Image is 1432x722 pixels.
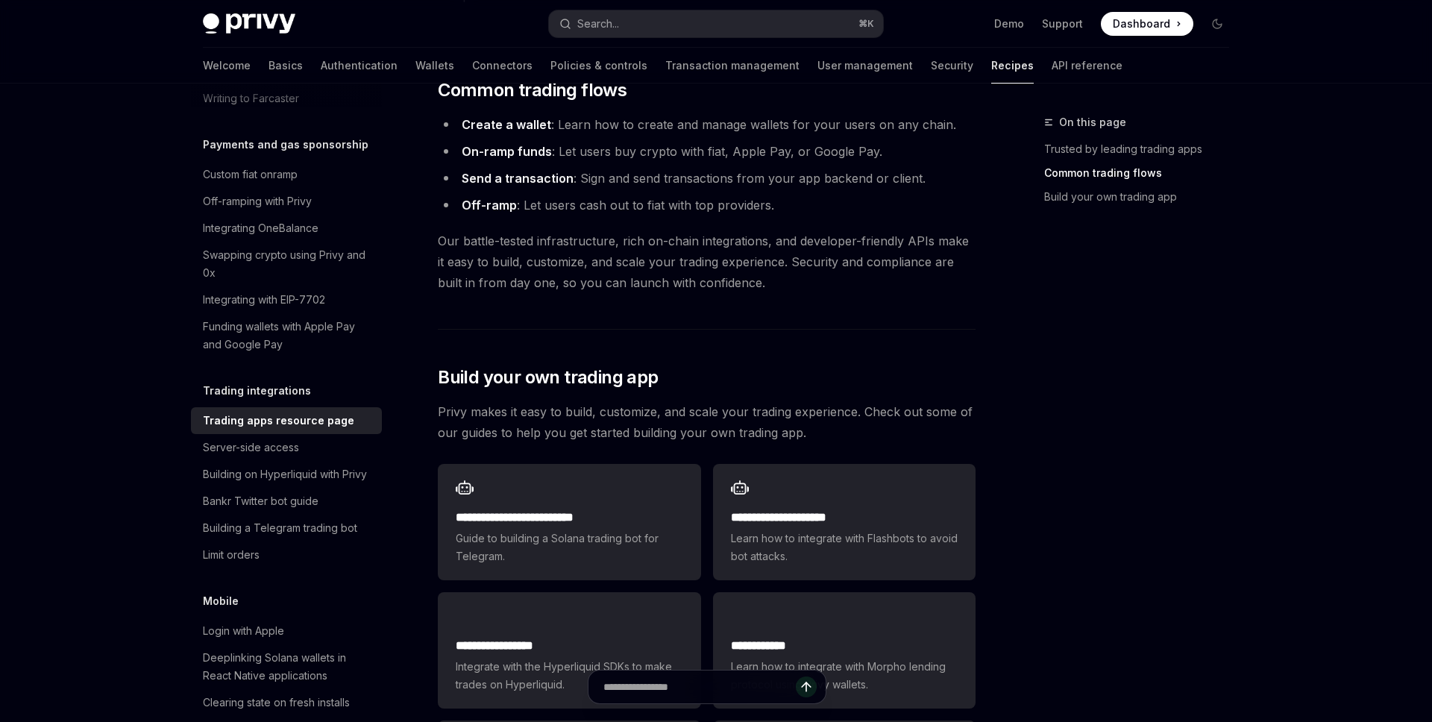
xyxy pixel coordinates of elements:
[203,439,299,456] div: Server-side access
[550,48,647,84] a: Policies & controls
[1052,48,1122,84] a: API reference
[203,318,373,354] div: Funding wallets with Apple Pay and Google Pay
[1205,12,1229,36] button: Toggle dark mode
[1113,16,1170,31] span: Dashboard
[191,461,382,488] a: Building on Hyperliquid with Privy
[191,286,382,313] a: Integrating with EIP-7702
[191,407,382,434] a: Trading apps resource page
[438,114,976,135] li: : Learn how to create and manage wallets for your users on any chain.
[731,658,958,694] span: Learn how to integrate with Morpho lending protocol using Privy wallets.
[191,689,382,716] a: Clearing state on fresh installs
[191,618,382,644] a: Login with Apple
[203,291,325,309] div: Integrating with EIP-7702
[438,141,976,162] li: : Let users buy crypto with fiat, Apple Pay, or Google Pay.
[1044,161,1241,185] a: Common trading flows
[577,15,619,33] div: Search...
[203,622,284,640] div: Login with Apple
[203,546,260,564] div: Limit orders
[462,171,574,186] a: Send a transaction
[321,48,398,84] a: Authentication
[203,694,350,712] div: Clearing state on fresh installs
[456,658,682,694] span: Integrate with the Hyperliquid SDKs to make trades on Hyperliquid.
[438,401,976,443] span: Privy makes it easy to build, customize, and scale your trading experience. Check out some of our...
[191,515,382,541] a: Building a Telegram trading bot
[438,592,700,709] a: **** **** **** **Integrate with the Hyperliquid SDKs to make trades on Hyperliquid.
[203,592,239,610] h5: Mobile
[191,434,382,461] a: Server-side access
[191,644,382,689] a: Deeplinking Solana wallets in React Native applications
[203,412,354,430] div: Trading apps resource page
[203,219,318,237] div: Integrating OneBalance
[415,48,454,84] a: Wallets
[203,136,368,154] h5: Payments and gas sponsorship
[203,492,318,510] div: Bankr Twitter bot guide
[1101,12,1193,36] a: Dashboard
[1044,185,1241,209] a: Build your own trading app
[438,195,976,216] li: : Let users cash out to fiat with top providers.
[858,18,874,30] span: ⌘ K
[931,48,973,84] a: Security
[796,677,817,697] button: Send message
[994,16,1024,31] a: Demo
[665,48,800,84] a: Transaction management
[191,541,382,568] a: Limit orders
[731,530,958,565] span: Learn how to integrate with Flashbots to avoid bot attacks.
[191,488,382,515] a: Bankr Twitter bot guide
[203,246,373,282] div: Swapping crypto using Privy and 0x
[203,48,251,84] a: Welcome
[191,161,382,188] a: Custom fiat onramp
[203,519,357,537] div: Building a Telegram trading bot
[191,242,382,286] a: Swapping crypto using Privy and 0x
[203,382,311,400] h5: Trading integrations
[438,230,976,293] span: Our battle-tested infrastructure, rich on-chain integrations, and developer-friendly APIs make it...
[462,198,517,213] a: Off-ramp
[203,13,295,34] img: dark logo
[203,649,373,685] div: Deeplinking Solana wallets in React Native applications
[713,592,976,709] a: **** **** **Learn how to integrate with Morpho lending protocol using Privy wallets.
[191,215,382,242] a: Integrating OneBalance
[191,313,382,358] a: Funding wallets with Apple Pay and Google Pay
[438,365,658,389] span: Build your own trading app
[462,144,552,160] a: On-ramp funds
[438,168,976,189] li: : Sign and send transactions from your app backend or client.
[456,530,682,565] span: Guide to building a Solana trading bot for Telegram.
[203,166,298,183] div: Custom fiat onramp
[549,10,883,37] button: Search...⌘K
[462,117,551,133] a: Create a wallet
[991,48,1034,84] a: Recipes
[438,78,626,102] span: Common trading flows
[1059,113,1126,131] span: On this page
[472,48,533,84] a: Connectors
[203,465,367,483] div: Building on Hyperliquid with Privy
[1044,137,1241,161] a: Trusted by leading trading apps
[817,48,913,84] a: User management
[203,192,312,210] div: Off-ramping with Privy
[268,48,303,84] a: Basics
[1042,16,1083,31] a: Support
[191,188,382,215] a: Off-ramping with Privy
